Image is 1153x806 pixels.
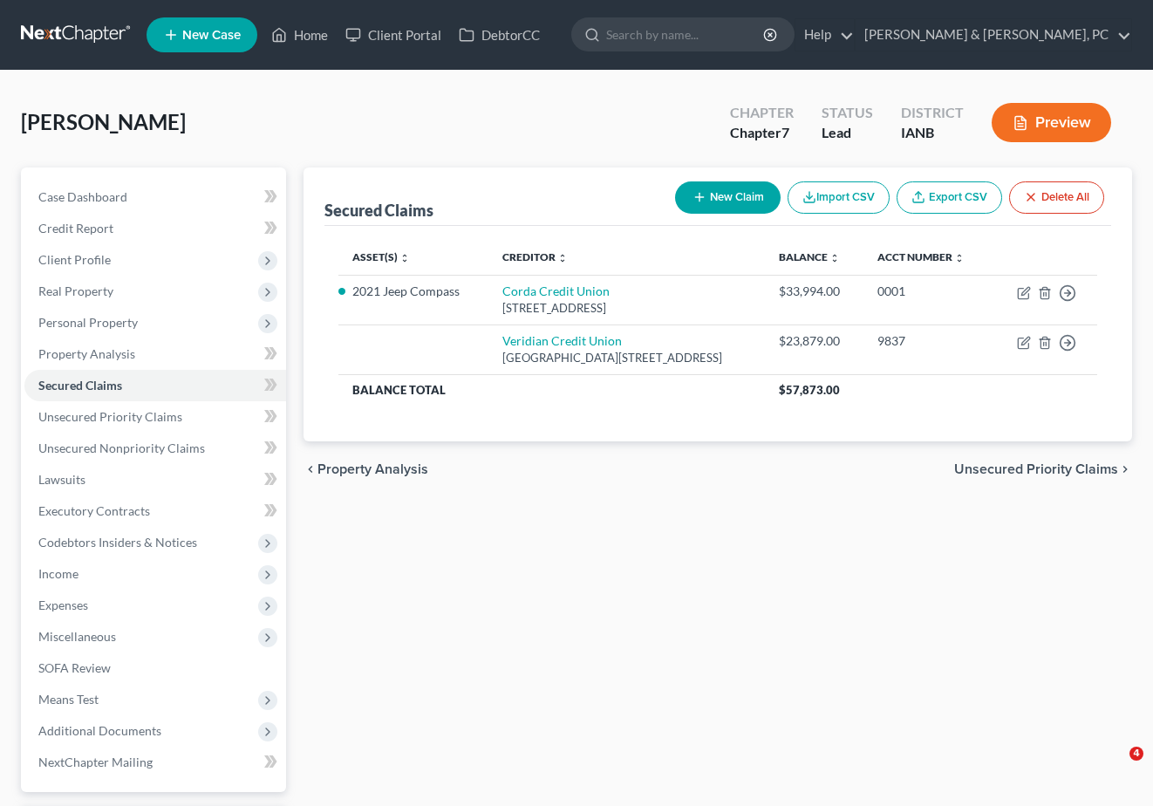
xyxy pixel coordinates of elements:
a: Executory Contracts [24,495,286,527]
div: [GEOGRAPHIC_DATA][STREET_ADDRESS] [502,350,751,366]
span: 7 [781,124,789,140]
a: Credit Report [24,213,286,244]
span: Executory Contracts [38,503,150,518]
a: Export CSV [897,181,1002,214]
th: Balance Total [338,374,765,406]
a: Unsecured Priority Claims [24,401,286,433]
a: Veridian Credit Union [502,333,622,348]
button: Import CSV [788,181,890,214]
span: SOFA Review [38,660,111,675]
button: Preview [992,103,1111,142]
span: Expenses [38,598,88,612]
a: Case Dashboard [24,181,286,213]
button: Delete All [1009,181,1104,214]
i: unfold_more [399,253,410,263]
div: Chapter [730,123,794,143]
div: IANB [901,123,964,143]
div: $23,879.00 [779,332,850,350]
button: chevron_left Property Analysis [304,462,428,476]
a: DebtorCC [450,19,549,51]
span: Client Profile [38,252,111,267]
i: unfold_more [557,253,568,263]
a: [PERSON_NAME] & [PERSON_NAME], PC [856,19,1131,51]
div: Status [822,103,873,123]
span: Means Test [38,692,99,707]
span: NextChapter Mailing [38,755,153,769]
iframe: Intercom live chat [1094,747,1136,789]
a: Creditor unfold_more [502,250,568,263]
div: District [901,103,964,123]
a: Acct Number unfold_more [877,250,965,263]
div: 0001 [877,283,978,300]
span: $57,873.00 [779,383,840,397]
i: unfold_more [954,253,965,263]
a: Home [263,19,337,51]
a: Property Analysis [24,338,286,370]
a: Unsecured Nonpriority Claims [24,433,286,464]
span: Credit Report [38,221,113,236]
span: Income [38,566,78,581]
a: SOFA Review [24,652,286,684]
span: Unsecured Priority Claims [38,409,182,424]
div: $33,994.00 [779,283,850,300]
i: chevron_right [1118,462,1132,476]
span: Additional Documents [38,723,161,738]
a: Asset(s) unfold_more [352,250,410,263]
div: [STREET_ADDRESS] [502,300,751,317]
span: Unsecured Priority Claims [954,462,1118,476]
a: Balance unfold_more [779,250,840,263]
button: Unsecured Priority Claims chevron_right [954,462,1132,476]
a: Lawsuits [24,464,286,495]
button: New Claim [675,181,781,214]
span: Property Analysis [317,462,428,476]
a: Client Portal [337,19,450,51]
span: Miscellaneous [38,629,116,644]
div: Lead [822,123,873,143]
span: Case Dashboard [38,189,127,204]
span: Unsecured Nonpriority Claims [38,441,205,455]
li: 2021 Jeep Compass [352,283,475,300]
a: NextChapter Mailing [24,747,286,778]
div: Secured Claims [324,200,433,221]
i: unfold_more [829,253,840,263]
span: [PERSON_NAME] [21,109,186,134]
a: Corda Credit Union [502,283,610,298]
span: Codebtors Insiders & Notices [38,535,197,550]
input: Search by name... [606,18,766,51]
a: Help [795,19,854,51]
i: chevron_left [304,462,317,476]
span: 4 [1129,747,1143,761]
a: Secured Claims [24,370,286,401]
span: Personal Property [38,315,138,330]
span: Property Analysis [38,346,135,361]
span: Lawsuits [38,472,85,487]
span: New Case [182,29,241,42]
div: Chapter [730,103,794,123]
div: 9837 [877,332,978,350]
span: Secured Claims [38,378,122,393]
span: Real Property [38,283,113,298]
